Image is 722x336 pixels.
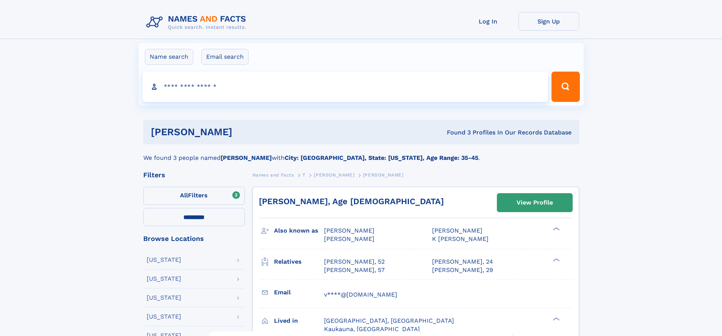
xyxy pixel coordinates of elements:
[302,170,305,180] a: T
[324,317,454,324] span: [GEOGRAPHIC_DATA], [GEOGRAPHIC_DATA]
[432,235,489,242] span: K [PERSON_NAME]
[145,49,193,65] label: Name search
[147,295,181,301] div: [US_STATE]
[221,154,272,161] b: [PERSON_NAME]
[340,128,572,137] div: Found 3 Profiles In Our Records Database
[151,127,340,137] h1: [PERSON_NAME]
[432,266,493,274] a: [PERSON_NAME], 29
[518,12,579,31] a: Sign Up
[551,257,560,262] div: ❯
[517,194,553,211] div: View Profile
[497,194,572,212] a: View Profile
[551,227,560,231] div: ❯
[458,12,518,31] a: Log In
[363,172,404,178] span: [PERSON_NAME]
[143,235,245,242] div: Browse Locations
[143,172,245,178] div: Filters
[180,192,188,199] span: All
[143,144,579,163] div: We found 3 people named with .
[314,170,354,180] a: [PERSON_NAME]
[314,172,354,178] span: [PERSON_NAME]
[143,12,252,33] img: Logo Names and Facts
[324,235,374,242] span: [PERSON_NAME]
[324,258,385,266] a: [PERSON_NAME], 52
[274,314,324,327] h3: Lived in
[143,72,548,102] input: search input
[201,49,249,65] label: Email search
[302,172,305,178] span: T
[324,266,385,274] a: [PERSON_NAME], 57
[147,276,181,282] div: [US_STATE]
[274,286,324,299] h3: Email
[147,257,181,263] div: [US_STATE]
[259,197,444,206] a: [PERSON_NAME], Age [DEMOGRAPHIC_DATA]
[551,72,579,102] button: Search Button
[324,227,374,234] span: [PERSON_NAME]
[274,255,324,268] h3: Relatives
[432,227,482,234] span: [PERSON_NAME]
[147,314,181,320] div: [US_STATE]
[252,170,294,180] a: Names and Facts
[551,316,560,321] div: ❯
[274,224,324,237] h3: Also known as
[143,187,245,205] label: Filters
[432,258,493,266] a: [PERSON_NAME], 24
[324,325,420,333] span: Kaukauna, [GEOGRAPHIC_DATA]
[285,154,478,161] b: City: [GEOGRAPHIC_DATA], State: [US_STATE], Age Range: 35-45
